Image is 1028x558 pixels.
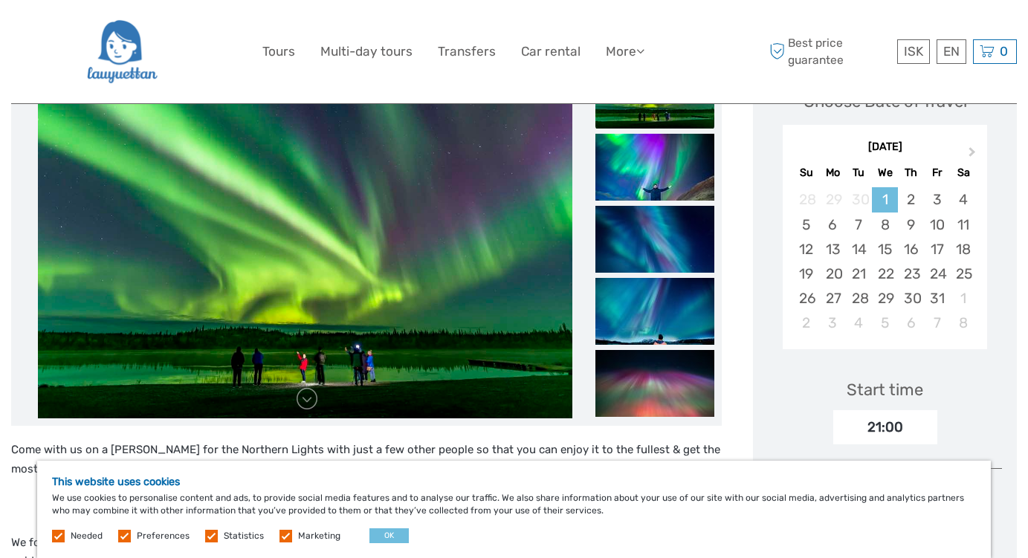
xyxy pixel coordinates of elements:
[924,237,950,262] div: Choose Friday, October 17th, 2025
[924,187,950,212] div: Choose Friday, October 3rd, 2025
[71,530,103,542] label: Needed
[369,528,409,543] button: OK
[820,163,846,183] div: Mo
[924,286,950,311] div: Choose Friday, October 31st, 2025
[950,237,976,262] div: Choose Saturday, October 18th, 2025
[846,237,872,262] div: Choose Tuesday, October 14th, 2025
[783,140,987,155] div: [DATE]
[595,206,714,273] img: 4c63c589006a49ec8e0e1d7bd86bbd71_slider_thumbnail.jpeg
[846,213,872,237] div: Choose Tuesday, October 7th, 2025
[872,311,898,335] div: Choose Wednesday, November 5th, 2025
[950,187,976,212] div: Choose Saturday, October 4th, 2025
[793,213,819,237] div: Choose Sunday, October 5th, 2025
[898,237,924,262] div: Choose Thursday, October 16th, 2025
[793,187,819,212] div: Not available Sunday, September 28th, 2025
[998,44,1010,59] span: 0
[950,213,976,237] div: Choose Saturday, October 11th, 2025
[606,41,644,62] a: More
[846,163,872,183] div: Tu
[11,441,722,478] p: Come with us on a [PERSON_NAME] for the Northern Lights with just a few other people so that you ...
[793,311,819,335] div: Choose Sunday, November 2nd, 2025
[793,286,819,311] div: Choose Sunday, October 26th, 2025
[595,278,714,345] img: 88f1aa52cc514e13b1b6f2c2adefbbf0_slider_thumbnail.jpeg
[898,213,924,237] div: Choose Thursday, October 9th, 2025
[950,262,976,286] div: Choose Saturday, October 25th, 2025
[924,163,950,183] div: Fr
[847,378,923,401] div: Start time
[438,41,496,62] a: Transfers
[898,311,924,335] div: Choose Thursday, November 6th, 2025
[898,286,924,311] div: Choose Thursday, October 30th, 2025
[872,213,898,237] div: Choose Wednesday, October 8th, 2025
[298,530,340,542] label: Marketing
[904,44,923,59] span: ISK
[595,134,714,201] img: b9621deba4844452abb68fd55e6da0d4_slider_thumbnail.jpeg
[262,41,295,62] a: Tours
[766,35,893,68] span: Best price guarantee
[820,237,846,262] div: Choose Monday, October 13th, 2025
[872,163,898,183] div: We
[21,26,168,38] p: We're away right now. Please check back later!
[820,286,846,311] div: Choose Monday, October 27th, 2025
[820,213,846,237] div: Choose Monday, October 6th, 2025
[950,311,976,335] div: Choose Saturday, November 8th, 2025
[898,163,924,183] div: Th
[937,39,966,64] div: EN
[793,163,819,183] div: Su
[962,143,986,167] button: Next Month
[846,187,872,212] div: Not available Tuesday, September 30th, 2025
[37,461,991,558] div: We use cookies to personalise content and ads, to provide social media features and to analyse ou...
[320,41,413,62] a: Multi-day tours
[898,187,924,212] div: Choose Thursday, October 2nd, 2025
[820,187,846,212] div: Not available Monday, September 29th, 2025
[833,410,937,444] div: 21:00
[595,350,714,417] img: fc72b742842141c38a42eafe12909778_slider_thumbnail.jpeg
[898,262,924,286] div: Choose Thursday, October 23rd, 2025
[846,286,872,311] div: Choose Tuesday, October 28th, 2025
[924,311,950,335] div: Choose Friday, November 7th, 2025
[846,262,872,286] div: Choose Tuesday, October 21st, 2025
[38,62,572,418] img: 6f0ed2ca0e0f44d68a5623dbe83ce99f_main_slider.jpeg
[820,311,846,335] div: Choose Monday, November 3rd, 2025
[846,311,872,335] div: Choose Tuesday, November 4th, 2025
[137,530,190,542] label: Preferences
[521,41,581,62] a: Car rental
[793,262,819,286] div: Choose Sunday, October 19th, 2025
[820,262,846,286] div: Choose Monday, October 20th, 2025
[872,187,898,212] div: Choose Wednesday, October 1st, 2025
[950,286,976,311] div: Choose Saturday, November 1st, 2025
[924,262,950,286] div: Choose Friday, October 24th, 2025
[793,237,819,262] div: Choose Sunday, October 12th, 2025
[872,286,898,311] div: Choose Wednesday, October 29th, 2025
[85,11,158,92] img: 2954-36deae89-f5b4-4889-ab42-60a468582106_logo_big.png
[224,530,264,542] label: Statistics
[171,23,189,41] button: Open LiveChat chat widget
[872,262,898,286] div: Choose Wednesday, October 22nd, 2025
[787,187,982,335] div: month 2025-10
[950,163,976,183] div: Sa
[52,476,976,488] h5: This website uses cookies
[924,213,950,237] div: Choose Friday, October 10th, 2025
[872,237,898,262] div: Choose Wednesday, October 15th, 2025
